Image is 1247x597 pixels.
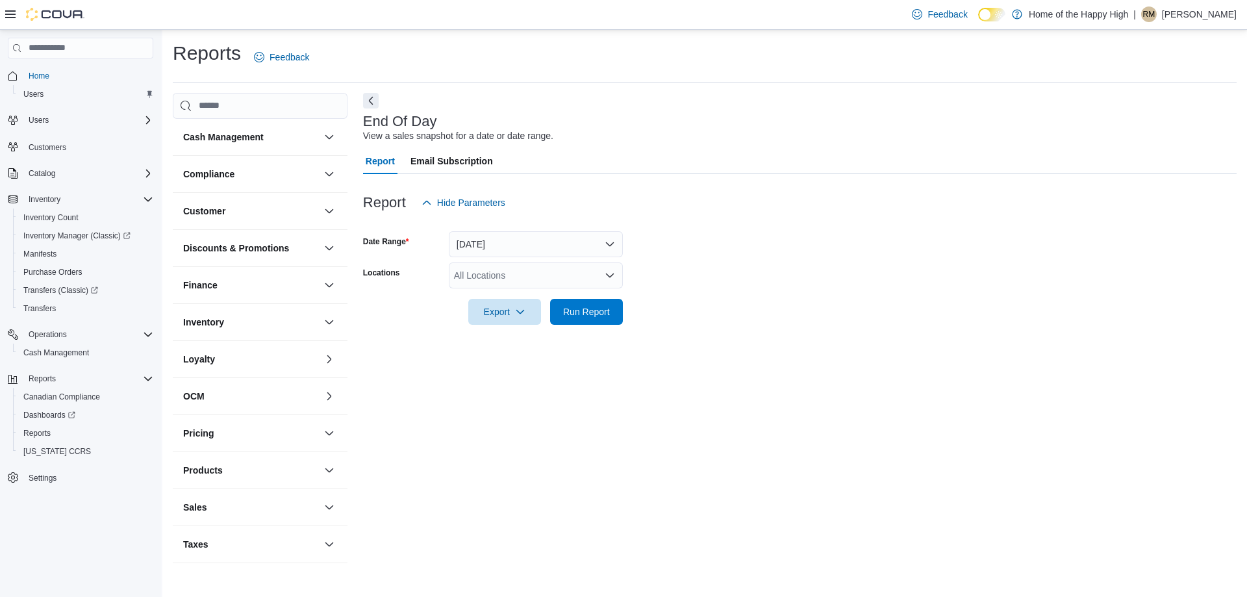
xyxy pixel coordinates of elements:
span: Manifests [18,246,153,262]
a: Manifests [18,246,62,262]
button: Catalog [23,166,60,181]
span: Export [476,299,533,325]
a: Transfers (Classic) [18,283,103,298]
button: Inventory [3,190,158,209]
span: Transfers [18,301,153,316]
button: Home [3,66,158,85]
span: Inventory [23,192,153,207]
a: Inventory Manager (Classic) [18,228,136,244]
button: Inventory [183,316,319,329]
a: Purchase Orders [18,264,88,280]
span: Catalog [23,166,153,181]
div: View a sales snapshot for a date or date range. [363,129,553,143]
button: Inventory [23,192,66,207]
button: Settings [3,468,158,487]
button: Customers [3,137,158,156]
span: Inventory Manager (Classic) [18,228,153,244]
button: Cash Management [321,129,337,145]
label: Date Range [363,236,409,247]
span: Purchase Orders [23,267,82,277]
span: Customers [23,138,153,155]
h3: Discounts & Promotions [183,242,289,255]
button: Users [13,85,158,103]
p: Home of the Happy High [1029,6,1128,22]
p: [PERSON_NAME] [1162,6,1237,22]
button: Pricing [183,427,319,440]
span: Inventory Count [18,210,153,225]
h3: Compliance [183,168,234,181]
button: Users [3,111,158,129]
h3: Loyalty [183,353,215,366]
span: Cash Management [18,345,153,361]
a: Dashboards [18,407,81,423]
span: Reports [23,371,153,387]
a: Customers [23,140,71,155]
button: Reports [13,424,158,442]
button: Inventory [321,314,337,330]
span: Inventory Manager (Classic) [23,231,131,241]
a: Users [18,86,49,102]
a: Reports [18,426,56,441]
div: Roberta Mortimer [1141,6,1157,22]
span: Operations [29,329,67,340]
a: Canadian Compliance [18,389,105,405]
a: Dashboards [13,406,158,424]
span: Inventory [29,194,60,205]
button: Sales [183,501,319,514]
button: Products [321,463,337,478]
nav: Complex example [8,61,153,521]
h3: Sales [183,501,207,514]
button: Cash Management [183,131,319,144]
button: Compliance [321,166,337,182]
button: Finance [183,279,319,292]
h3: Cash Management [183,131,264,144]
span: Users [23,112,153,128]
span: Transfers (Classic) [23,285,98,296]
button: Transfers [13,299,158,318]
button: Operations [3,325,158,344]
button: Canadian Compliance [13,388,158,406]
span: Canadian Compliance [18,389,153,405]
h3: Taxes [183,538,208,551]
button: Export [468,299,541,325]
img: Cova [26,8,84,21]
span: Email Subscription [410,148,493,174]
span: Users [18,86,153,102]
input: Dark Mode [978,8,1005,21]
button: Customer [183,205,319,218]
button: Compliance [183,168,319,181]
span: RM [1143,6,1155,22]
a: Home [23,68,55,84]
span: Dashboards [18,407,153,423]
button: Reports [23,371,61,387]
span: Hide Parameters [437,196,505,209]
button: Reports [3,370,158,388]
button: Run Report [550,299,623,325]
a: Transfers [18,301,61,316]
button: Finance [321,277,337,293]
span: Purchase Orders [18,264,153,280]
span: Home [29,71,49,81]
button: [DATE] [449,231,623,257]
span: Settings [23,470,153,486]
h3: Customer [183,205,225,218]
span: Catalog [29,168,55,179]
button: OCM [321,388,337,404]
button: Taxes [321,537,337,552]
span: Transfers (Classic) [18,283,153,298]
a: Inventory Count [18,210,84,225]
a: Transfers (Classic) [13,281,158,299]
button: Operations [23,327,72,342]
span: Operations [23,327,153,342]
h3: Pricing [183,427,214,440]
span: Feedback [270,51,309,64]
span: Transfers [23,303,56,314]
button: Customer [321,203,337,219]
span: Reports [23,428,51,438]
button: Hide Parameters [416,190,510,216]
a: Feedback [907,1,972,27]
h3: Products [183,464,223,477]
button: Pricing [321,426,337,441]
a: Inventory Manager (Classic) [13,227,158,245]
